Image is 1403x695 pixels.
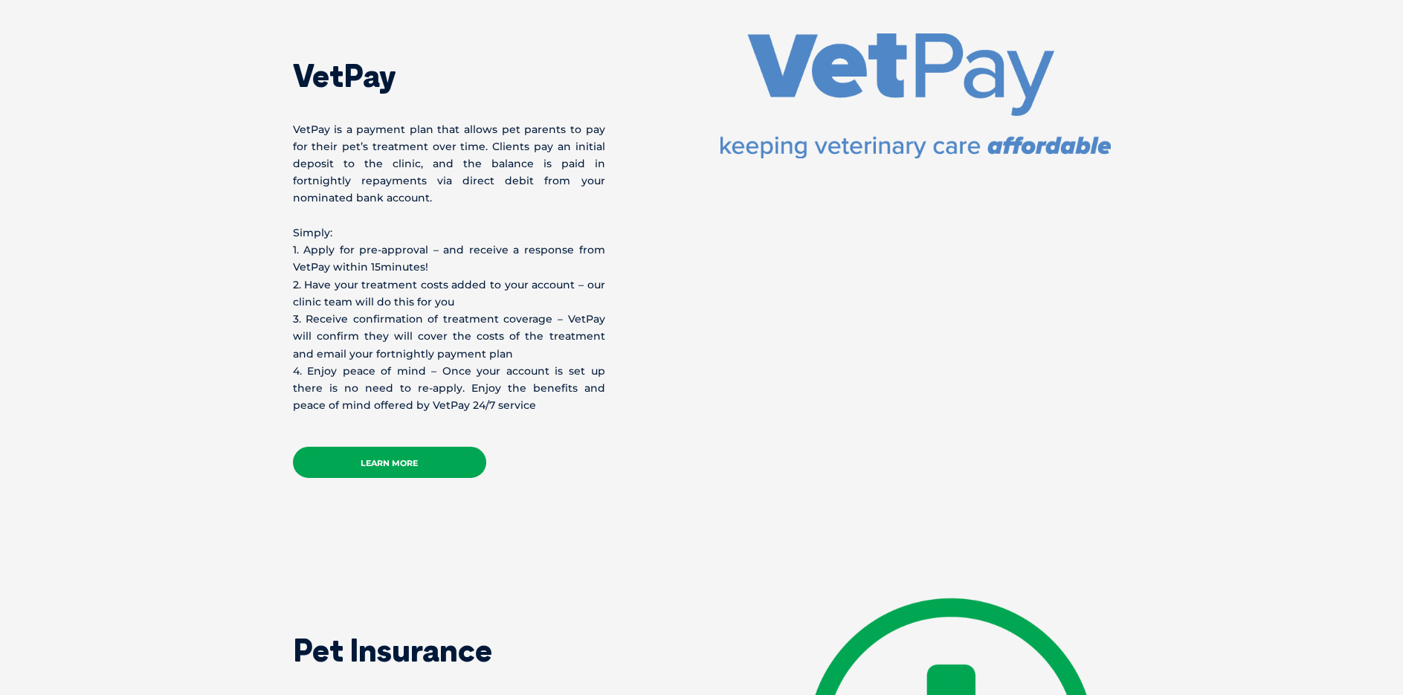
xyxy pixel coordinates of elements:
h2: VetPay [293,60,605,91]
a: Learn More [293,447,486,478]
h2: Pet Insurance [293,635,687,666]
img: VetPay logo [720,33,1111,158]
p: VetPay is a payment plan that allows pet parents to pay for their pet’s treatment over time. Clie... [293,121,605,207]
button: Search [1374,68,1389,83]
p: Simply: 1. Apply for pre-approval – and receive a response from VetPay within 15minutes! 2. Have ... [293,224,605,415]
